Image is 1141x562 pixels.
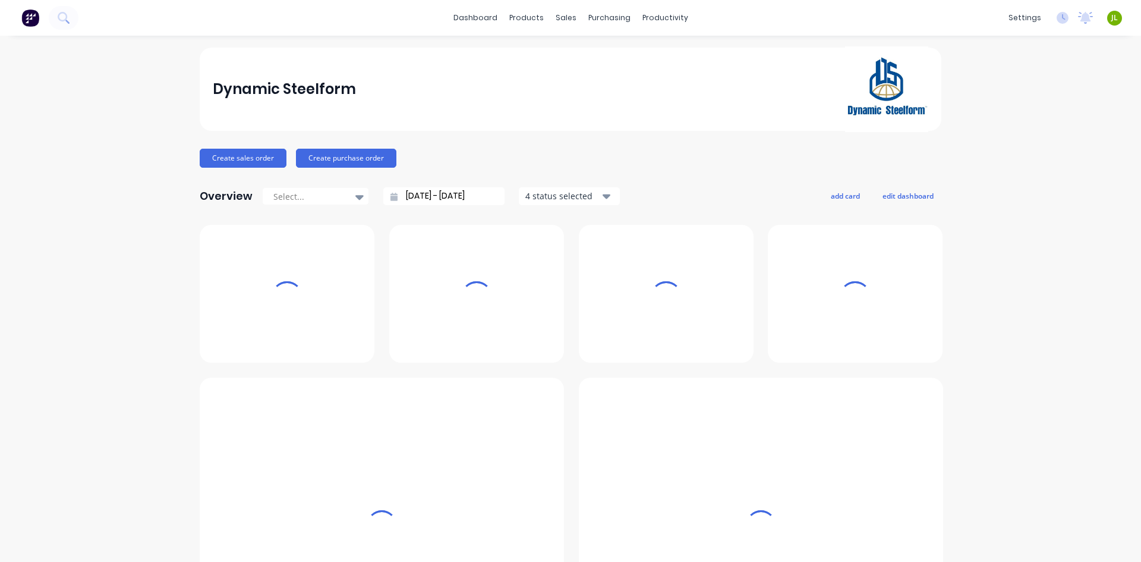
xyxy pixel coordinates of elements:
[636,9,694,27] div: productivity
[823,188,868,203] button: add card
[213,77,356,101] div: Dynamic Steelform
[200,149,286,168] button: Create sales order
[1111,12,1118,23] span: JL
[582,9,636,27] div: purchasing
[525,190,600,202] div: 4 status selected
[1003,9,1047,27] div: settings
[447,9,503,27] a: dashboard
[296,149,396,168] button: Create purchase order
[875,188,941,203] button: edit dashboard
[519,187,620,205] button: 4 status selected
[503,9,550,27] div: products
[200,184,253,208] div: Overview
[21,9,39,27] img: Factory
[550,9,582,27] div: sales
[845,46,928,132] img: Dynamic Steelform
